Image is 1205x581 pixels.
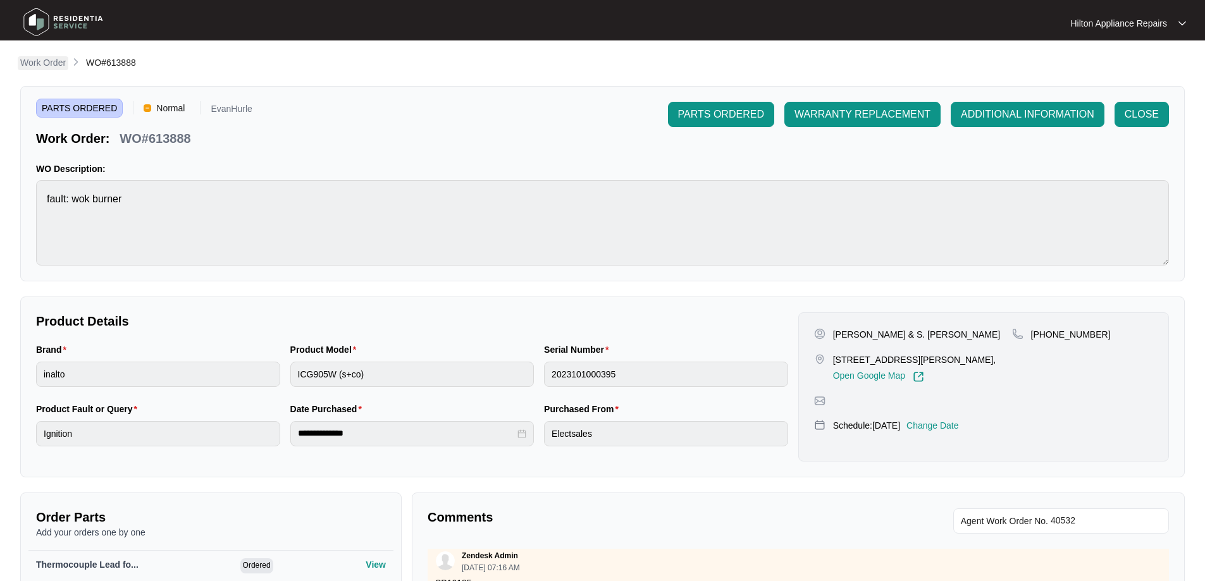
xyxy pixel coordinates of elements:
a: Work Order [18,56,68,70]
p: [STREET_ADDRESS][PERSON_NAME], [833,353,996,366]
label: Product Fault or Query [36,403,142,415]
p: Zendesk Admin [462,551,518,561]
p: Schedule: [DATE] [833,419,900,432]
img: user-pin [814,328,825,339]
p: Hilton Appliance Repairs [1070,17,1167,30]
img: map-pin [814,395,825,407]
button: ADDITIONAL INFORMATION [951,102,1104,127]
span: Ordered [240,558,273,573]
label: Purchased From [544,403,624,415]
label: Brand [36,343,71,356]
span: PARTS ORDERED [36,99,123,118]
p: Add your orders one by one [36,526,386,539]
p: View [366,558,386,571]
img: dropdown arrow [1178,20,1186,27]
p: Work Order: [36,130,109,147]
span: Agent Work Order No. [961,513,1048,529]
button: WARRANTY REPLACEMENT [784,102,941,127]
img: map-pin [1012,328,1023,339]
img: map-pin [814,353,825,365]
textarea: fault: wok burner [36,180,1169,266]
label: Date Purchased [290,403,367,415]
p: WO#613888 [120,130,190,147]
p: EvanHurle [211,104,252,118]
img: map-pin [814,419,825,431]
p: Comments [428,508,789,526]
span: Thermocouple Lead fo... [36,560,139,570]
p: Work Order [20,56,66,69]
img: Link-External [913,371,924,382]
p: Order Parts [36,508,386,526]
img: residentia service logo [19,3,108,41]
input: Product Fault or Query [36,421,280,446]
button: PARTS ORDERED [668,102,774,127]
input: Add Agent Work Order No. [1051,513,1161,529]
input: Brand [36,362,280,387]
span: PARTS ORDERED [678,107,764,122]
p: [PERSON_NAME] & S. [PERSON_NAME] [833,328,1001,341]
input: Serial Number [544,362,788,387]
img: chevron-right [71,57,81,67]
input: Product Model [290,362,535,387]
input: Date Purchased [298,427,516,440]
span: ADDITIONAL INFORMATION [961,107,1094,122]
span: WO#613888 [86,58,136,68]
p: [PHONE_NUMBER] [1031,328,1111,341]
button: CLOSE [1115,102,1169,127]
img: Vercel Logo [144,104,151,112]
p: WO Description: [36,162,1169,175]
span: Normal [151,99,190,118]
label: Serial Number [544,343,614,356]
span: CLOSE [1125,107,1159,122]
label: Product Model [290,343,362,356]
img: user.svg [436,551,455,570]
span: WARRANTY REPLACEMENT [794,107,930,122]
input: Purchased From [544,421,788,446]
p: Product Details [36,312,788,330]
a: Open Google Map [833,371,924,382]
p: Change Date [906,419,959,432]
p: [DATE] 07:16 AM [462,564,520,572]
